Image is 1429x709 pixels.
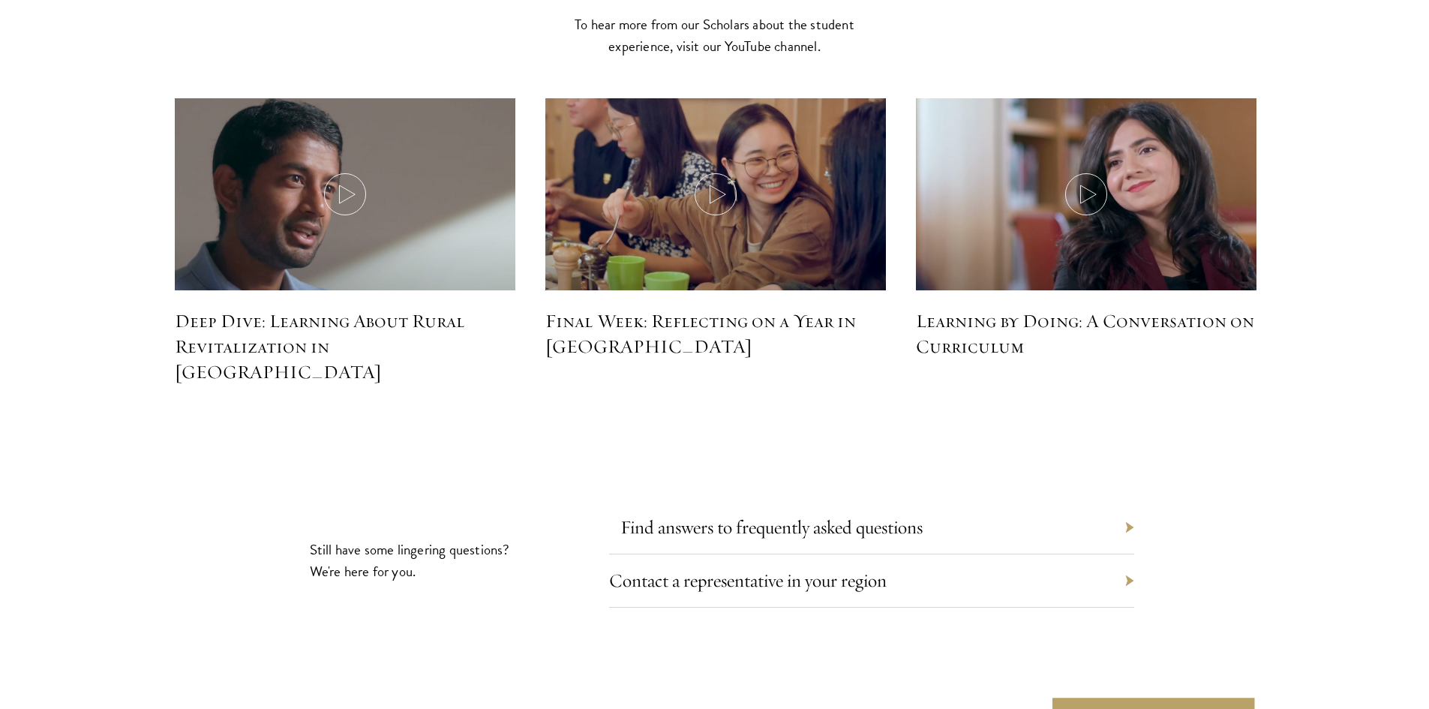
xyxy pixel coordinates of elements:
[569,14,861,57] p: To hear more from our Scholars about the student experience, visit our YouTube channel.
[916,308,1256,359] h5: Learning by Doing: A Conversation on Curriculum
[609,569,887,592] a: Contact a representative in your region
[175,308,515,385] h5: Deep Dive: Learning About Rural Revitalization in [GEOGRAPHIC_DATA]
[545,308,886,359] h5: Final Week: Reflecting on a Year in [GEOGRAPHIC_DATA]
[310,539,512,582] p: Still have some lingering questions? We're here for you.
[620,515,923,539] a: Find answers to frequently asked questions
